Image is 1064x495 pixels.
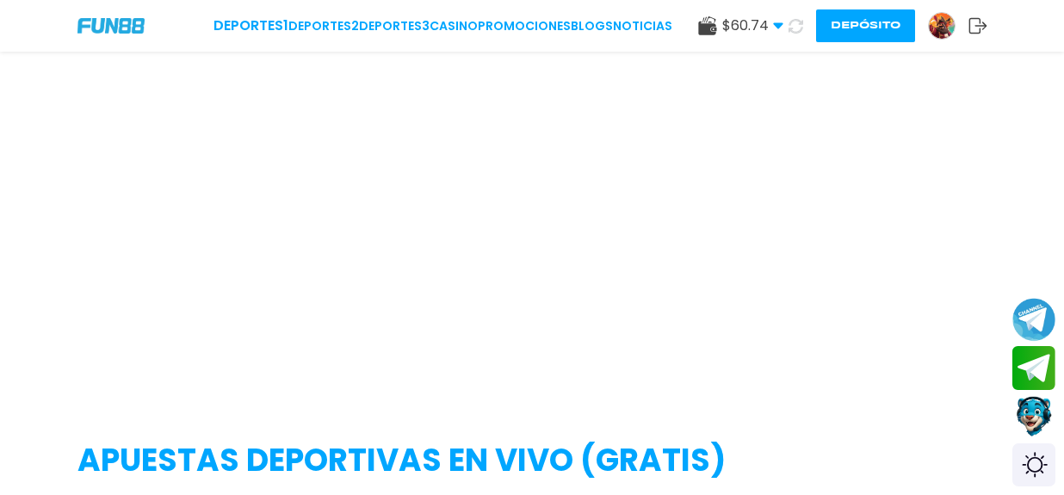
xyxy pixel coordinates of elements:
button: Join telegram channel [1012,297,1055,342]
a: Deportes1 [213,15,288,36]
span: $ 60.74 [722,15,783,36]
button: Join telegram [1012,346,1055,391]
h2: APUESTAS DEPORTIVAS EN VIVO (gratis) [77,437,987,484]
a: Promociones [478,17,571,35]
a: NOTICIAS [613,17,672,35]
a: Deportes2 [288,17,359,35]
a: CASINO [430,17,478,35]
button: Contact customer service [1012,394,1055,439]
a: Avatar [928,12,968,40]
div: Switch theme [1012,443,1055,486]
a: BLOGS [571,17,613,35]
img: Company Logo [77,18,145,33]
a: Deportes3 [359,17,430,35]
button: Depósito [816,9,915,42]
img: Avatar [929,13,955,39]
